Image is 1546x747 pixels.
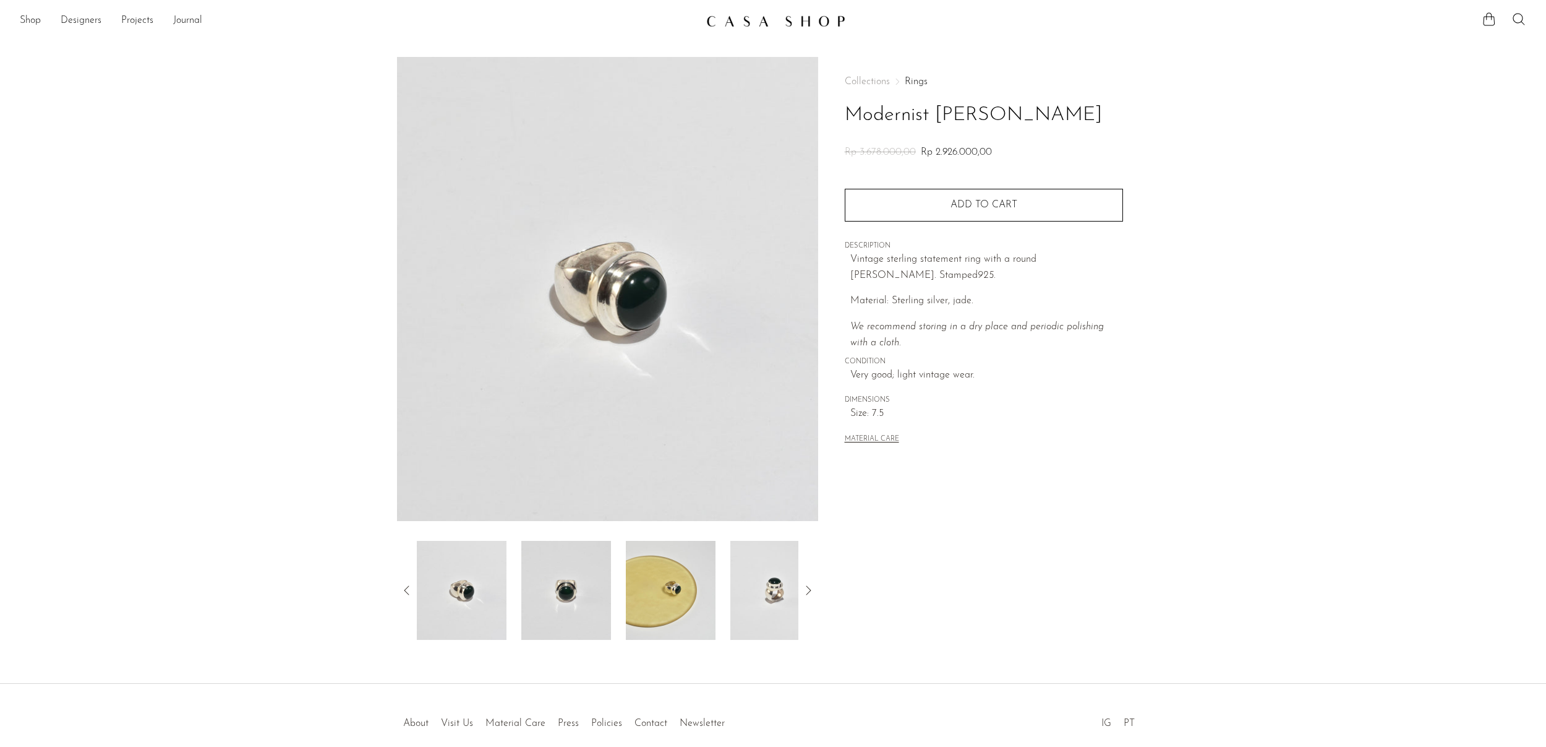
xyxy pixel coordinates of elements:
[591,719,622,728] a: Policies
[485,719,545,728] a: Material Care
[850,322,1104,348] i: We recommend storing in a dry place and periodic polishing with a cloth.
[845,77,1123,87] nav: Breadcrumbs
[845,241,1123,252] span: DESCRIPTION
[850,368,1123,384] span: Very good; light vintage wear.
[397,709,731,732] ul: Quick links
[20,11,696,32] nav: Desktop navigation
[417,541,506,640] img: Modernist Jade Ring
[521,541,611,640] img: Modernist Jade Ring
[845,147,916,157] span: Rp 3.678.000,00
[441,719,473,728] a: Visit Us
[20,13,41,29] a: Shop
[403,719,429,728] a: About
[850,293,1123,309] p: Material: Sterling silver, jade.
[634,719,667,728] a: Contact
[1095,709,1141,732] ul: Social Medias
[845,435,899,444] button: MATERIAL CARE
[397,57,818,521] img: Modernist Jade Ring
[845,77,890,87] span: Collections
[850,406,1123,422] span: Size: 7.5
[61,13,101,29] a: Designers
[921,147,992,157] span: Rp 2.926.000,00
[1101,719,1111,728] a: IG
[558,719,579,728] a: Press
[730,541,820,640] img: Modernist Jade Ring
[626,541,715,640] img: Modernist Jade Ring
[121,13,153,29] a: Projects
[1124,719,1135,728] a: PT
[845,395,1123,406] span: DIMENSIONS
[850,252,1123,283] p: Vintage sterling statement ring with a round [PERSON_NAME]. Stamped
[845,189,1123,221] button: Add to cart
[20,11,696,32] ul: NEW HEADER MENU
[845,356,1123,368] span: CONDITION
[173,13,202,29] a: Journal
[950,200,1017,210] span: Add to cart
[978,270,996,280] em: 925.
[845,100,1123,131] h1: Modernist [PERSON_NAME]
[905,77,928,87] a: Rings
